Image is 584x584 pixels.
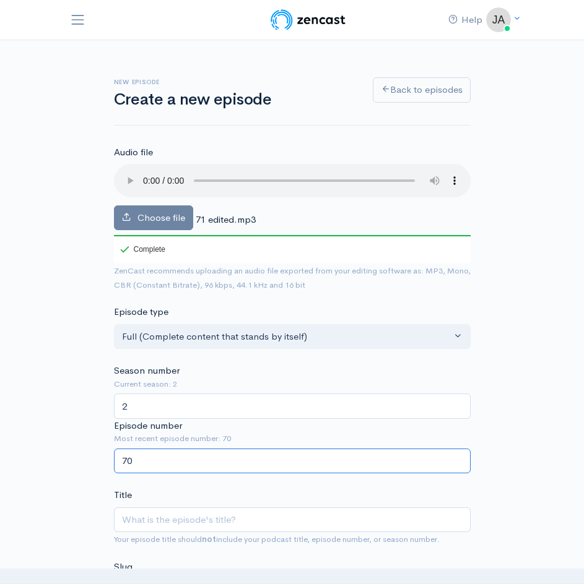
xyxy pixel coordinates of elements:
[114,235,168,264] div: Complete
[114,560,133,574] label: Slug
[114,235,471,236] div: 100%
[269,7,347,32] img: ZenCast Logo
[114,488,132,502] label: Title
[114,145,153,160] label: Audio file
[114,265,471,290] small: ZenCast recommends uploading an audio file exported from your editing software as: MP3, Mono, CBR...
[486,7,511,32] img: ...
[114,378,471,390] small: Current season: 2
[202,534,216,544] strong: not
[122,330,451,344] div: Full (Complete content that stands by itself)
[114,324,471,350] button: Full (Complete content that stands by itself)
[438,8,492,32] a: Help
[137,212,185,223] span: Choose file
[114,91,358,109] h1: Create a new episode
[120,246,165,253] div: Complete
[114,449,471,474] input: Enter episode number
[114,507,471,533] input: What is the episode's title?
[114,393,471,419] input: Enter season number for this episode
[114,79,358,85] h6: New episode
[114,364,180,378] label: Season number
[114,419,182,433] label: Episode number
[114,432,471,445] small: Most recent episode number: 70
[373,77,471,103] a: Back to episodes
[196,213,256,225] span: 71 edited.mp3
[114,534,440,544] small: Your episode title should include your podcast title, episode number, or season number.
[114,305,168,319] label: Episode type
[69,9,87,31] button: Toggle navigation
